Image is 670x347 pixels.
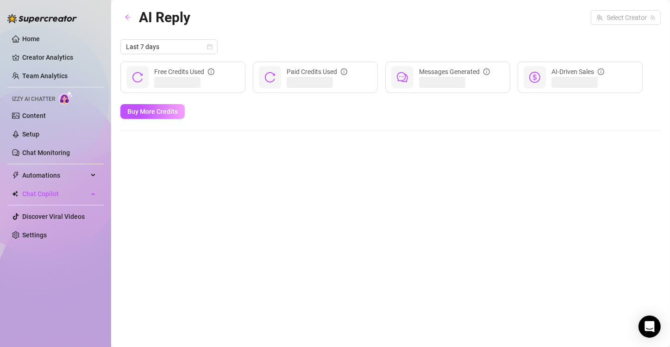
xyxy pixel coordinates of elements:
span: Izzy AI Chatter [12,95,55,104]
a: Setup [22,130,39,138]
a: Settings [22,231,47,239]
span: comment [397,72,408,83]
span: info-circle [598,68,604,75]
button: Buy More Credits [120,104,185,119]
div: AI-Driven Sales [551,67,604,77]
span: Chat Copilot [22,186,88,201]
span: info-circle [208,68,214,75]
span: info-circle [341,68,347,75]
a: Team Analytics [22,72,68,80]
span: Buy More Credits [127,108,178,115]
a: Creator Analytics [22,50,96,65]
img: logo-BBDzfeDw.svg [7,14,77,23]
a: Discover Viral Videos [22,213,85,220]
div: Messages Generated [419,67,490,77]
span: Last 7 days [126,40,212,54]
a: Chat Monitoring [22,149,70,156]
img: AI Chatter [59,91,73,105]
a: Content [22,112,46,119]
span: Automations [22,168,88,183]
span: reload [264,72,276,83]
span: info-circle [483,68,490,75]
a: Home [22,35,40,43]
img: Chat Copilot [12,191,18,197]
span: arrow-left [125,14,131,20]
div: Free Credits Used [154,67,214,77]
span: dollar-circle [529,72,540,83]
article: AI Reply [139,6,190,28]
span: reload [132,72,143,83]
div: Open Intercom Messenger [639,316,661,338]
span: thunderbolt [12,172,19,179]
div: Paid Credits Used [287,67,347,77]
span: team [650,15,656,20]
span: calendar [207,44,213,50]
